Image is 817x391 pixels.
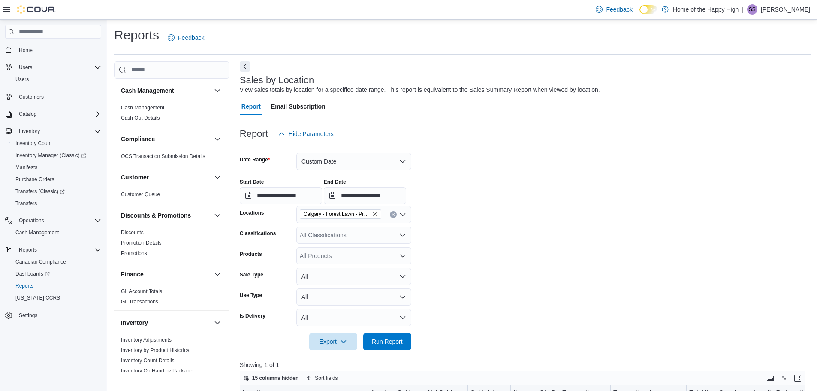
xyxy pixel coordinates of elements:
button: Settings [2,309,105,321]
a: GL Transactions [121,299,158,305]
a: Inventory Count Details [121,358,175,364]
a: Reports [12,281,37,291]
button: Enter fullscreen [793,373,803,383]
button: Display options [779,373,789,383]
button: Catalog [2,108,105,120]
span: Users [15,62,101,73]
button: All [296,268,411,285]
span: Inventory Count [12,138,101,149]
span: Cash Out Details [121,115,160,121]
span: Cash Management [121,104,164,111]
a: Inventory Manager (Classic) [9,149,105,161]
button: All [296,309,411,326]
button: Inventory Count [9,137,105,149]
input: Dark Mode [639,5,657,14]
h3: Discounts & Promotions [121,211,191,220]
span: SS [749,4,756,15]
a: Inventory Manager (Classic) [12,150,90,161]
a: Discounts [121,230,144,236]
h3: Report [240,129,268,139]
button: Reports [9,280,105,292]
span: Sort fields [315,375,338,382]
span: Inventory [15,126,101,136]
span: Customer Queue [121,191,160,198]
span: Reports [15,245,101,255]
button: Run Report [363,333,411,350]
a: Inventory On Hand by Package [121,368,193,374]
a: Inventory Adjustments [121,337,172,343]
span: Reports [19,246,37,253]
span: Catalog [15,109,101,119]
a: Promotions [121,250,147,256]
span: Canadian Compliance [15,258,66,265]
button: Cash Management [121,86,211,95]
button: Keyboard shortcuts [765,373,775,383]
a: Transfers (Classic) [9,185,105,197]
button: Hide Parameters [275,125,337,142]
span: 15 columns hidden [252,375,299,382]
span: Users [15,76,29,83]
span: Cash Management [15,229,59,236]
button: Inventory [212,318,223,328]
img: Cova [17,5,56,14]
button: Manifests [9,161,105,173]
span: Feedback [178,33,204,42]
button: Customers [2,91,105,103]
button: Catalog [15,109,40,119]
button: Customer [121,173,211,182]
span: Run Report [372,337,403,346]
span: Inventory by Product Historical [121,347,191,354]
button: Customer [212,172,223,182]
span: Feedback [606,5,632,14]
span: Promotion Details [121,239,162,246]
button: Clear input [390,211,397,218]
button: Transfers [9,197,105,209]
button: Custom Date [296,153,411,170]
span: Operations [19,217,44,224]
span: [US_STATE] CCRS [15,294,60,301]
div: Cash Management [114,103,229,127]
a: Promotion Details [121,240,162,246]
a: Feedback [592,1,636,18]
button: Operations [15,215,48,226]
span: Home [15,45,101,55]
h3: Customer [121,173,149,182]
span: Inventory On Hand by Package [121,367,193,374]
a: Settings [15,310,41,321]
span: Email Subscription [271,98,326,115]
span: Transfers [12,198,101,209]
span: Users [12,74,101,85]
span: OCS Transaction Submission Details [121,153,205,160]
h3: Cash Management [121,86,174,95]
button: [US_STATE] CCRS [9,292,105,304]
span: Dashboards [15,270,50,277]
button: Users [2,61,105,73]
span: Discounts [121,229,144,236]
span: Purchase Orders [12,174,101,185]
span: Washington CCRS [12,293,101,303]
span: Export [314,333,352,350]
p: [PERSON_NAME] [761,4,810,15]
span: Inventory Count [15,140,52,147]
input: Press the down key to open a popover containing a calendar. [324,187,406,204]
label: End Date [324,179,346,185]
span: Calgary - Forest Lawn - Prairie Records [304,210,371,218]
span: Home [19,47,33,54]
a: Transfers [12,198,40,209]
a: Home [15,45,36,55]
span: GL Account Totals [121,288,162,295]
label: Locations [240,209,264,216]
label: Date Range [240,156,270,163]
span: Dashboards [12,269,101,279]
a: Feedback [164,29,208,46]
button: Operations [2,215,105,227]
p: | [742,4,744,15]
span: Transfers (Classic) [12,186,101,197]
button: Open list of options [399,211,406,218]
button: Sort fields [303,373,341,383]
button: Discounts & Promotions [212,210,223,221]
button: Reports [2,244,105,256]
span: Manifests [12,162,101,173]
span: Inventory Adjustments [121,336,172,343]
